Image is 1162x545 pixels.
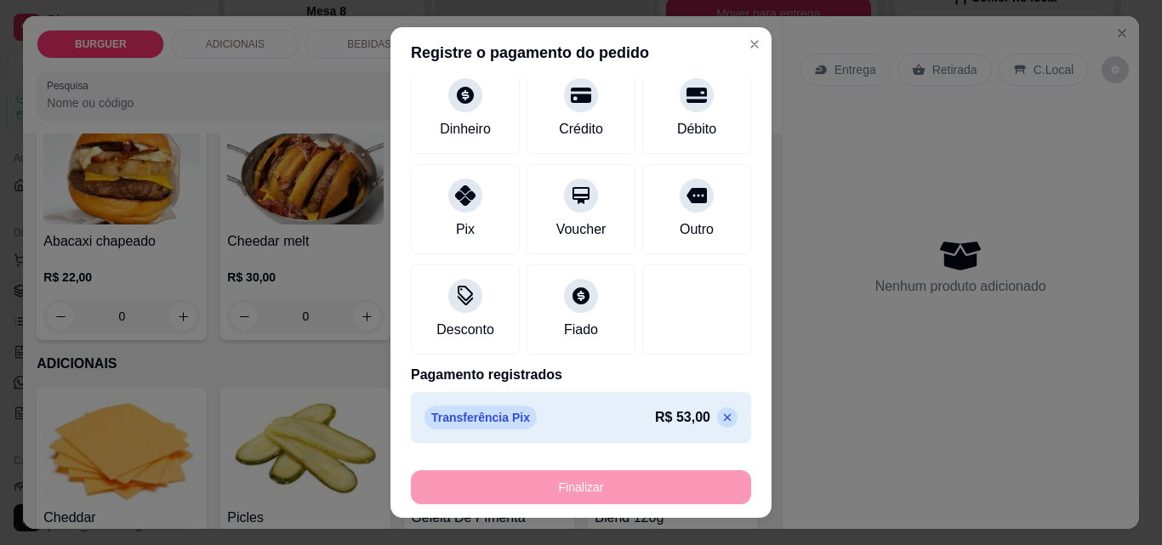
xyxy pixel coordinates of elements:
[440,119,491,139] div: Dinheiro
[559,119,603,139] div: Crédito
[456,219,475,240] div: Pix
[741,31,768,58] button: Close
[390,27,772,78] header: Registre o pagamento do pedido
[655,407,710,428] p: R$ 53,00
[564,320,598,340] div: Fiado
[436,320,494,340] div: Desconto
[411,365,751,385] p: Pagamento registrados
[424,406,537,429] p: Transferência Pix
[677,119,716,139] div: Débito
[680,219,714,240] div: Outro
[556,219,607,240] div: Voucher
